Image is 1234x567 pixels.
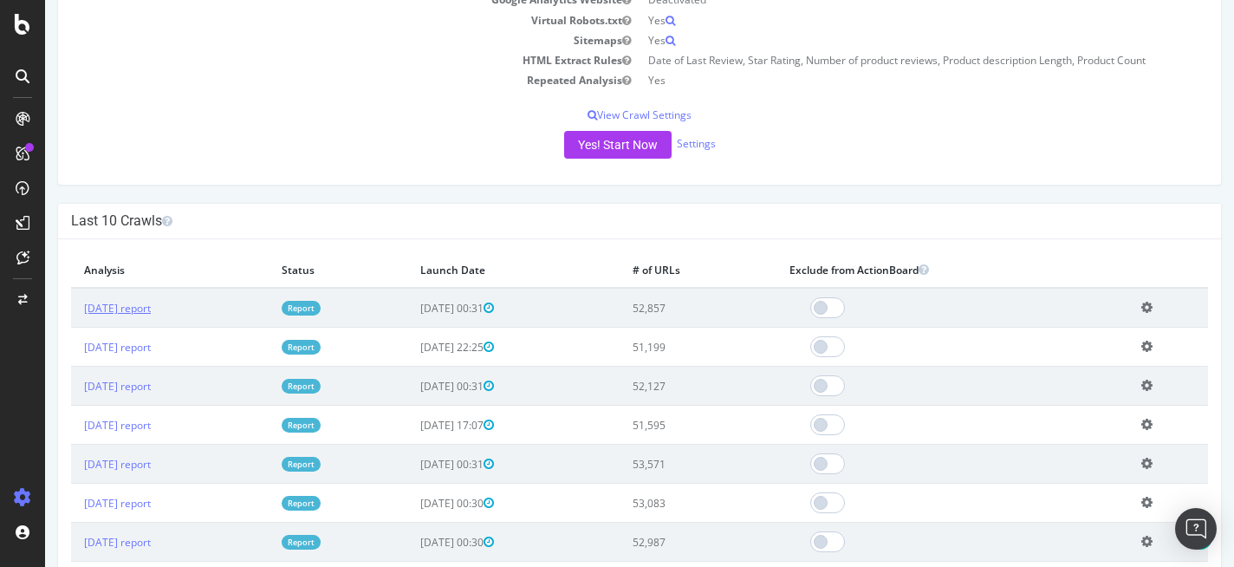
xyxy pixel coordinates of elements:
[362,252,575,288] th: Launch Date
[26,10,594,30] td: Virtual Robots.txt
[594,30,1163,50] td: Yes
[39,340,106,355] a: [DATE] report
[237,340,276,355] a: Report
[375,379,449,394] span: [DATE] 00:31
[1175,508,1217,550] div: Open Intercom Messenger
[594,10,1163,30] td: Yes
[632,136,671,151] a: Settings
[375,457,449,472] span: [DATE] 00:31
[39,457,106,472] a: [DATE] report
[519,131,627,159] button: Yes! Start Now
[39,301,106,316] a: [DATE] report
[731,252,1084,288] th: Exclude from ActionBoard
[575,406,731,445] td: 51,595
[26,252,224,288] th: Analysis
[575,523,731,562] td: 52,987
[575,367,731,406] td: 52,127
[237,301,276,316] a: Report
[375,301,449,316] span: [DATE] 00:31
[237,418,276,433] a: Report
[594,70,1163,90] td: Yes
[224,252,362,288] th: Status
[375,535,449,550] span: [DATE] 00:30
[575,252,731,288] th: # of URLs
[594,50,1163,70] td: Date of Last Review, Star Rating, Number of product reviews, Product description Length, Product ...
[39,535,106,550] a: [DATE] report
[575,328,731,367] td: 51,199
[375,340,449,355] span: [DATE] 22:25
[26,30,594,50] td: Sitemaps
[26,50,594,70] td: HTML Extract Rules
[39,379,106,394] a: [DATE] report
[237,457,276,472] a: Report
[26,212,1163,230] h4: Last 10 Crawls
[375,496,449,511] span: [DATE] 00:30
[39,418,106,433] a: [DATE] report
[575,288,731,328] td: 52,857
[26,70,594,90] td: Repeated Analysis
[375,418,449,433] span: [DATE] 17:07
[575,484,731,523] td: 53,083
[237,379,276,394] a: Report
[237,496,276,511] a: Report
[575,445,731,484] td: 53,571
[237,535,276,550] a: Report
[39,496,106,511] a: [DATE] report
[26,108,1163,122] p: View Crawl Settings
